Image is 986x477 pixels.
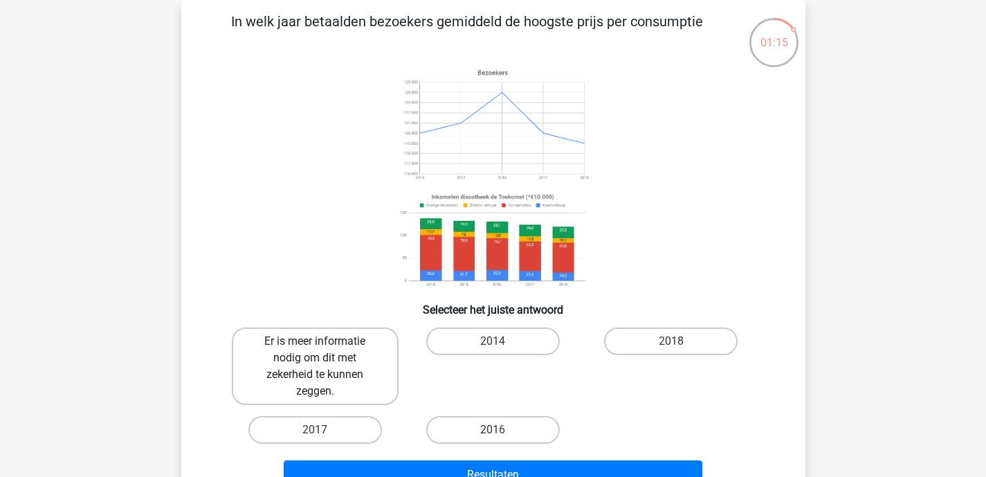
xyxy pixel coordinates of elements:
h6: Selecteer het juiste antwoord [203,292,783,316]
label: 2018 [604,327,738,355]
label: Er is meer informatie nodig om dit met zekerheid te kunnen zeggen. [232,327,399,405]
label: 2016 [426,416,560,444]
div: 01:15 [748,17,800,51]
p: In welk jaar betaalden bezoekers gemiddeld de hoogste prijs per consumptie [203,11,731,53]
label: 2017 [248,416,382,444]
label: 2014 [426,327,560,355]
